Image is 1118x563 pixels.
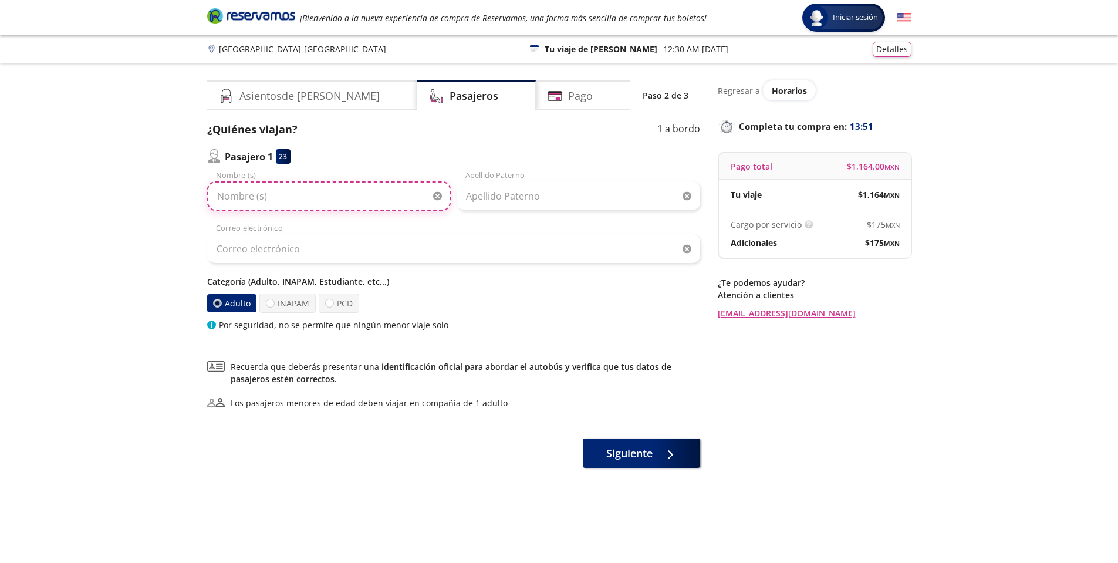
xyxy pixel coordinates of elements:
span: Recuerda que deberás presentar una [231,360,700,385]
p: Tu viaje de [PERSON_NAME] [545,43,657,55]
label: Adulto [207,294,256,312]
span: $ 175 [865,237,900,249]
small: MXN [886,221,900,230]
p: [GEOGRAPHIC_DATA] - [GEOGRAPHIC_DATA] [219,43,386,55]
p: Atención a clientes [718,289,911,301]
span: Horarios [772,85,807,96]
a: Brand Logo [207,7,295,28]
iframe: Messagebird Livechat Widget [1050,495,1106,551]
p: 12:30 AM [DATE] [663,43,728,55]
p: Adicionales [731,237,777,249]
p: ¿Quiénes viajan? [207,122,298,137]
p: Categoría (Adulto, INAPAM, Estudiante, etc...) [207,275,700,288]
input: Nombre (s) [207,181,451,211]
input: Correo electrónico [207,234,700,264]
h4: Pago [568,88,593,104]
p: Regresar a [718,85,760,97]
p: Tu viaje [731,188,762,201]
button: English [897,11,911,25]
button: Detalles [873,42,911,57]
span: Iniciar sesión [828,12,883,23]
p: ¿Te podemos ayudar? [718,277,911,289]
p: Cargo por servicio [731,218,802,231]
p: Completa tu compra en : [718,118,911,134]
small: MXN [884,191,900,200]
div: Los pasajeros menores de edad deben viajar en compañía de 1 adulto [231,397,508,409]
small: MXN [884,239,900,248]
label: INAPAM [259,294,316,313]
button: Siguiente [583,439,700,468]
p: Por seguridad, no se permite que ningún menor viaje solo [219,319,448,331]
span: 13:51 [850,120,873,133]
div: 23 [276,149,291,164]
input: Apellido Paterno [457,181,700,211]
a: identificación oficial para abordar el autobús y verifica que tus datos de pasajeros estén correc... [231,361,671,385]
h4: Pasajeros [450,88,498,104]
small: MXN [884,163,900,171]
h4: Asientos de [PERSON_NAME] [239,88,380,104]
em: ¡Bienvenido a la nueva experiencia de compra de Reservamos, una forma más sencilla de comprar tus... [300,12,707,23]
p: Pago total [731,160,772,173]
span: Siguiente [606,446,653,461]
i: Brand Logo [207,7,295,25]
span: $ 175 [867,218,900,231]
label: PCD [319,294,359,313]
span: $ 1,164 [858,188,900,201]
div: Regresar a ver horarios [718,80,911,100]
p: 1 a bordo [657,122,700,137]
p: Pasajero 1 [225,150,273,164]
p: Paso 2 de 3 [643,89,688,102]
span: $ 1,164.00 [847,160,900,173]
a: [EMAIL_ADDRESS][DOMAIN_NAME] [718,307,911,319]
